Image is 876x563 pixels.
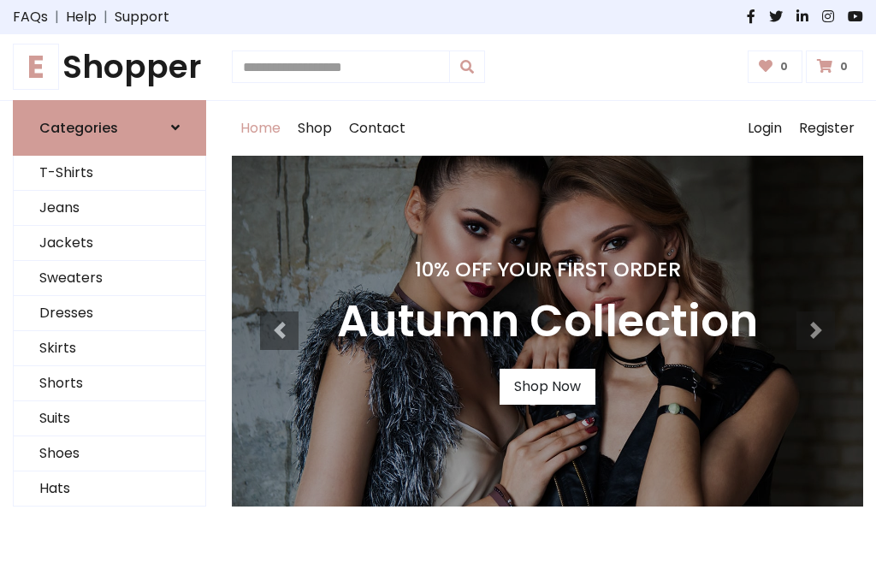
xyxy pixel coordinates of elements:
a: Jackets [14,226,205,261]
a: Categories [13,100,206,156]
a: Contact [340,101,414,156]
h6: Categories [39,120,118,136]
a: Login [739,101,790,156]
a: Shorts [14,366,205,401]
a: 0 [806,50,863,83]
a: 0 [748,50,803,83]
a: Register [790,101,863,156]
a: Hats [14,471,205,507]
span: 0 [776,59,792,74]
a: Shop [289,101,340,156]
h3: Autumn Collection [337,295,758,348]
span: | [48,7,66,27]
a: Dresses [14,296,205,331]
span: E [13,44,59,90]
a: FAQs [13,7,48,27]
a: Support [115,7,169,27]
a: Home [232,101,289,156]
h1: Shopper [13,48,206,86]
a: Suits [14,401,205,436]
a: Help [66,7,97,27]
h4: 10% Off Your First Order [337,258,758,281]
a: EShopper [13,48,206,86]
a: Shop Now [500,369,595,405]
a: Jeans [14,191,205,226]
a: Sweaters [14,261,205,296]
span: 0 [836,59,852,74]
span: | [97,7,115,27]
a: Skirts [14,331,205,366]
a: Shoes [14,436,205,471]
a: T-Shirts [14,156,205,191]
